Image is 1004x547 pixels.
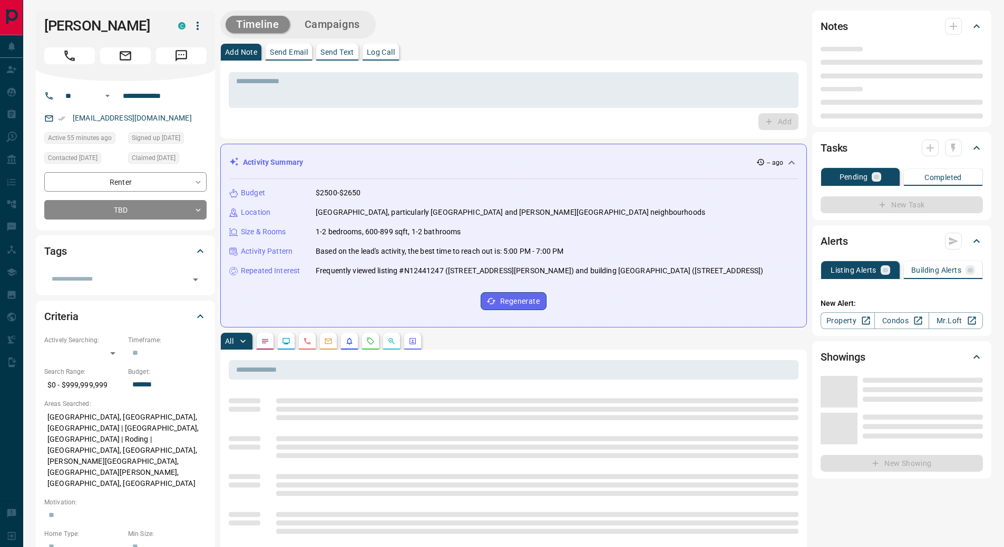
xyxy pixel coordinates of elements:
div: condos.ca [178,22,186,29]
p: All [225,337,233,345]
svg: Agent Actions [408,337,417,345]
button: Regenerate [481,292,547,310]
a: Condos [874,312,929,329]
span: Message [156,47,207,64]
p: -- ago [767,158,783,167]
p: Listing Alerts [831,266,876,274]
span: Call [44,47,95,64]
p: Based on the lead's activity, the best time to reach out is: 5:00 PM - 7:00 PM [316,246,563,257]
div: Tue Oct 07 2025 [128,152,207,167]
svg: Calls [303,337,311,345]
h2: Tasks [821,140,847,156]
div: Criteria [44,304,207,329]
div: Alerts [821,228,983,254]
h2: Criteria [44,308,79,325]
h1: [PERSON_NAME] [44,17,162,34]
a: [EMAIL_ADDRESS][DOMAIN_NAME] [73,114,192,122]
h2: Alerts [821,233,848,250]
p: New Alert: [821,298,983,309]
div: Tue Oct 14 2025 [44,132,123,147]
p: Completed [924,174,962,181]
a: Mr.Loft [929,312,983,329]
div: Notes [821,14,983,39]
div: Tags [44,238,207,264]
button: Timeline [226,16,290,33]
p: Activity Summary [243,157,303,168]
p: Building Alerts [911,266,961,274]
svg: Notes [261,337,269,345]
p: Send Text [320,48,354,56]
p: Budget [241,187,265,198]
p: Timeframe: [128,335,207,345]
p: Location [241,207,270,218]
p: Add Note [225,48,257,56]
svg: Listing Alerts [345,337,354,345]
p: Activity Pattern [241,246,293,257]
span: Email [100,47,151,64]
p: Repeated Interest [241,265,300,276]
h2: Notes [821,18,848,35]
div: Activity Summary-- ago [229,153,798,172]
p: Size & Rooms [241,226,286,237]
button: Campaigns [294,16,371,33]
svg: Emails [324,337,333,345]
div: Tasks [821,135,983,161]
div: Renter [44,172,207,192]
p: Search Range: [44,367,123,376]
p: Log Call [367,48,395,56]
h2: Tags [44,243,66,260]
h2: Showings [821,349,865,365]
p: [GEOGRAPHIC_DATA], [GEOGRAPHIC_DATA], [GEOGRAPHIC_DATA] | [GEOGRAPHIC_DATA], [GEOGRAPHIC_DATA] | ... [44,409,207,492]
div: Sun Jun 10 2018 [128,132,207,147]
div: TBD [44,200,207,220]
div: Showings [821,344,983,370]
span: Signed up [DATE] [132,133,180,143]
span: Claimed [DATE] [132,153,176,163]
span: Active 55 minutes ago [48,133,112,143]
svg: Requests [366,337,375,345]
p: Actively Searching: [44,335,123,345]
p: [GEOGRAPHIC_DATA], particularly [GEOGRAPHIC_DATA] and [PERSON_NAME][GEOGRAPHIC_DATA] neighbourhoods [316,207,705,218]
p: $2500-$2650 [316,187,360,198]
div: Thu Oct 09 2025 [44,152,123,167]
button: Open [101,89,114,102]
button: Open [188,272,203,287]
p: Areas Searched: [44,399,207,409]
p: Send Email [270,48,308,56]
svg: Email Verified [58,115,65,122]
p: Pending [840,173,868,181]
p: $0 - $999,999,999 [44,376,123,394]
p: Budget: [128,367,207,376]
p: 1-2 bedrooms, 600-899 sqft, 1-2 bathrooms [316,226,461,237]
p: Min Size: [128,529,207,539]
span: Contacted [DATE] [48,153,98,163]
svg: Lead Browsing Activity [282,337,290,345]
p: Motivation: [44,498,207,507]
p: Frequently viewed listing #N12441247 ([STREET_ADDRESS][PERSON_NAME]) and building [GEOGRAPHIC_DAT... [316,265,764,276]
p: Home Type: [44,529,123,539]
a: Property [821,312,875,329]
svg: Opportunities [387,337,396,345]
